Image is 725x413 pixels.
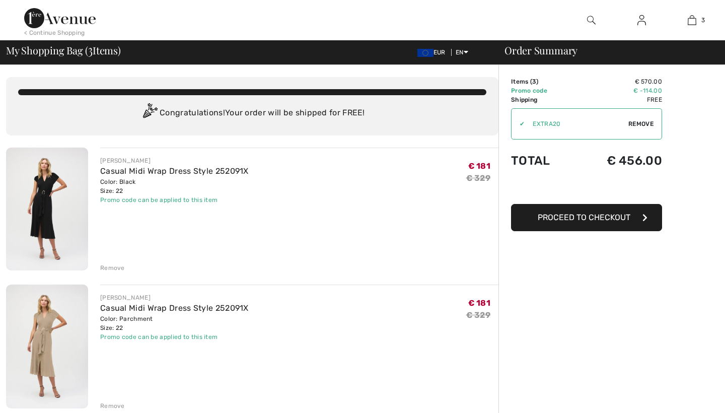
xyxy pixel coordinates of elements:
a: Sign In [629,14,654,27]
iframe: PayPal [511,178,662,200]
div: Remove [100,263,125,272]
img: 1ère Avenue [24,8,96,28]
span: € 181 [468,298,491,308]
s: € 329 [466,173,491,183]
div: Promo code can be applied to this item [100,332,249,341]
div: < Continue Shopping [24,28,85,37]
a: Casual Midi Wrap Dress Style 252091X [100,303,249,313]
a: 3 [667,14,716,26]
span: EUR [417,49,450,56]
img: My Bag [688,14,696,26]
td: Items ( ) [511,77,573,86]
img: search the website [587,14,596,26]
td: Total [511,144,573,178]
img: Euro [417,49,433,57]
div: Color: Black Size: 22 [100,177,249,195]
td: Shipping [511,95,573,104]
input: Promo code [525,109,628,139]
td: € 456.00 [573,144,662,178]
td: Promo code [511,86,573,95]
span: 3 [88,43,93,56]
div: Order Summary [492,45,719,55]
span: Remove [628,119,654,128]
span: 3 [701,16,705,25]
div: Remove [100,401,125,410]
img: My Info [637,14,646,26]
td: € 570.00 [573,77,662,86]
div: Congratulations! Your order will be shipped for FREE! [18,103,486,123]
img: Casual Midi Wrap Dress Style 252091X [6,285,88,408]
img: Casual Midi Wrap Dress Style 252091X [6,148,88,270]
span: EN [456,49,468,56]
td: € -114.00 [573,86,662,95]
span: € 181 [468,161,491,171]
s: € 329 [466,310,491,320]
a: Casual Midi Wrap Dress Style 252091X [100,166,249,176]
div: Color: Parchment Size: 22 [100,314,249,332]
span: 3 [532,78,536,85]
span: My Shopping Bag ( Items) [6,45,121,55]
div: Promo code can be applied to this item [100,195,249,204]
img: Congratulation2.svg [139,103,160,123]
button: Proceed to Checkout [511,204,662,231]
div: ✔ [512,119,525,128]
span: Proceed to Checkout [538,213,630,222]
td: Free [573,95,662,104]
iframe: Opens a widget where you can find more information [660,383,715,408]
div: [PERSON_NAME] [100,156,249,165]
div: [PERSON_NAME] [100,293,249,302]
